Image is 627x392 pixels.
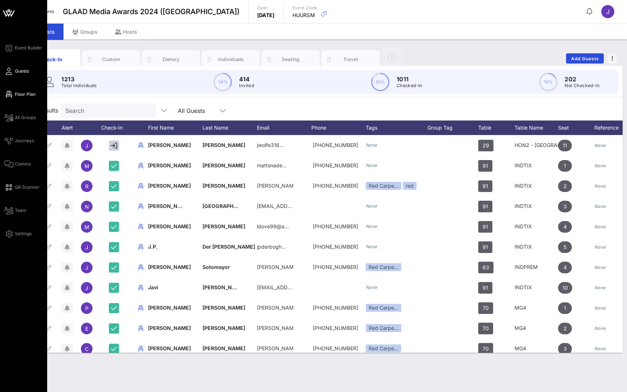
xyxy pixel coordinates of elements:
[85,326,88,332] span: E
[148,223,191,229] span: [PERSON_NAME]
[257,257,293,277] p: [PERSON_NAME]@[PERSON_NAME]…
[257,176,293,196] p: [PERSON_NAME]…
[15,45,42,51] span: Event Builder
[257,284,428,290] span: [EMAIL_ADDRESS][PERSON_NAME][PERSON_NAME][DOMAIN_NAME]
[403,182,417,190] div: red
[202,345,245,351] span: [PERSON_NAME]
[202,244,255,250] span: Der [PERSON_NAME]
[366,203,377,209] i: None
[515,257,558,277] div: INDPREM
[313,142,358,148] span: +13146144490
[63,24,106,40] div: Groups
[15,184,40,191] span: QR Scanner
[562,282,568,294] span: 10
[4,229,32,238] a: Settings
[148,142,191,148] span: [PERSON_NAME]
[563,140,567,151] span: 11
[85,305,89,311] span: P
[311,121,366,135] div: Phone
[178,107,205,114] div: All Guests
[85,224,89,230] span: M
[313,345,358,351] span: +12564384137
[85,183,89,189] span: R
[594,163,606,168] i: None
[606,8,610,15] span: J
[594,346,606,351] i: None
[478,121,515,135] div: Table
[85,143,88,149] span: J
[366,285,377,290] i: None
[148,203,191,209] span: [PERSON_NAME]
[483,262,489,273] span: 63
[515,318,558,338] div: MG4
[97,121,134,135] div: Check-In
[366,244,377,249] i: None
[292,12,317,19] p: HUURSM
[366,344,401,352] div: Red Carpe…
[95,56,127,63] div: Custom
[85,204,89,210] span: N
[564,302,566,314] span: 1
[313,162,358,168] span: +15612712317
[594,183,606,189] i: None
[61,82,97,89] p: Total Individuals
[515,121,558,135] div: Table Name
[202,264,230,270] span: Sotomayor
[483,302,489,314] span: 70
[257,121,311,135] div: Email
[564,180,567,192] span: 2
[515,298,558,318] div: MG4
[594,143,606,148] i: None
[558,121,594,135] div: Seat
[565,82,599,89] p: Not Checked-In
[515,135,558,155] div: HON2 - [GEOGRAPHIC_DATA]
[257,216,289,237] p: ldove99@a…
[483,180,488,192] span: 91
[148,183,191,189] span: [PERSON_NAME]
[515,155,558,176] div: INDTIX
[257,298,293,318] p: [PERSON_NAME].c…
[257,155,287,176] p: mattsnade…
[335,56,367,63] div: Travel
[366,163,377,168] i: None
[594,265,606,270] i: None
[35,56,67,63] div: Check-In
[565,75,599,83] p: 202
[4,136,34,145] a: Journeys
[85,346,89,352] span: C
[594,244,606,250] i: None
[366,263,401,271] div: Red Carpe…
[239,82,254,89] p: Invited
[427,121,478,135] div: Group Tag
[564,160,566,172] span: 1
[257,338,293,359] p: [PERSON_NAME]…
[148,325,191,331] span: [PERSON_NAME]
[202,284,245,290] span: [PERSON_NAME]
[15,161,31,167] span: Comms
[4,160,31,168] a: Comms
[15,91,36,98] span: Floor Plan
[483,201,488,212] span: 91
[148,284,158,290] span: Javi
[239,75,254,83] p: 414
[275,56,307,63] div: Seating
[313,183,358,189] span: +17029857788
[313,305,358,311] span: +16158000845
[155,56,187,63] div: Dietary
[4,206,26,215] a: Team
[564,343,567,355] span: 3
[515,176,558,196] div: INDTIX
[571,56,599,61] span: Add Guests
[15,68,29,74] span: Guests
[483,241,488,253] span: 91
[366,224,377,229] i: None
[15,207,26,214] span: Team
[601,5,614,18] div: J
[63,6,239,17] span: GLAAD Media Awards 2024 ([GEOGRAPHIC_DATA])
[15,138,34,144] span: Journeys
[148,162,191,168] span: [PERSON_NAME]
[148,121,202,135] div: First Name
[313,264,358,270] span: +13525710129
[202,223,245,229] span: [PERSON_NAME]
[148,264,191,270] span: [PERSON_NAME]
